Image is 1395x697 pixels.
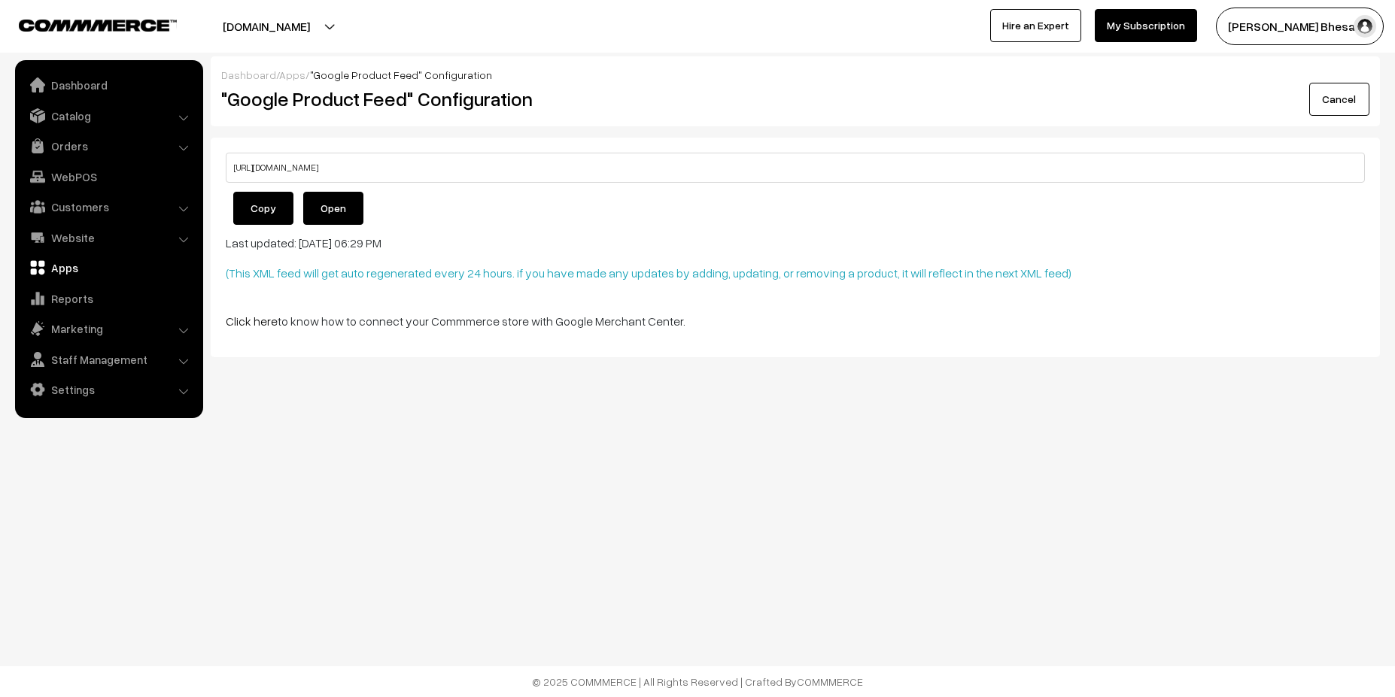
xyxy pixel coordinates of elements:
a: Click here [226,314,278,329]
a: Catalog [19,102,198,129]
a: COMMMERCE [797,675,863,688]
a: Staff Management [19,346,198,373]
p: to know how to connect your Commmerce store with Google Merchant Center. [226,312,1365,330]
a: Apps [279,68,305,81]
a: Open [303,192,363,225]
button: [DOMAIN_NAME] [170,8,363,45]
a: Hire an Expert [990,9,1081,42]
a: Settings [19,376,198,403]
p: (This XML feed will get auto regenerated every 24 hours. if you have made any updates by adding, ... [226,264,1365,282]
a: Marketing [19,315,198,342]
img: COMMMERCE [19,20,177,31]
p: Last updated: [DATE] 06:29 PM [226,234,1365,252]
a: Customers [19,193,198,220]
a: Orders [19,132,198,159]
a: My Subscription [1095,9,1197,42]
span: "Google Product Feed" Configuration [310,68,492,81]
div: / / [221,67,1369,83]
img: user [1354,15,1376,38]
button: [PERSON_NAME] Bhesani… [1216,8,1384,45]
a: WebPOS [19,163,198,190]
a: Reports [19,285,198,312]
a: Website [19,224,198,251]
a: Dashboard [221,68,276,81]
a: COMMMERCE [19,15,150,33]
a: Cancel [1309,83,1369,116]
button: Copy [233,192,293,225]
a: Apps [19,254,198,281]
a: Dashboard [19,71,198,98]
h2: "Google Product Feed" Configuration [221,87,979,111]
